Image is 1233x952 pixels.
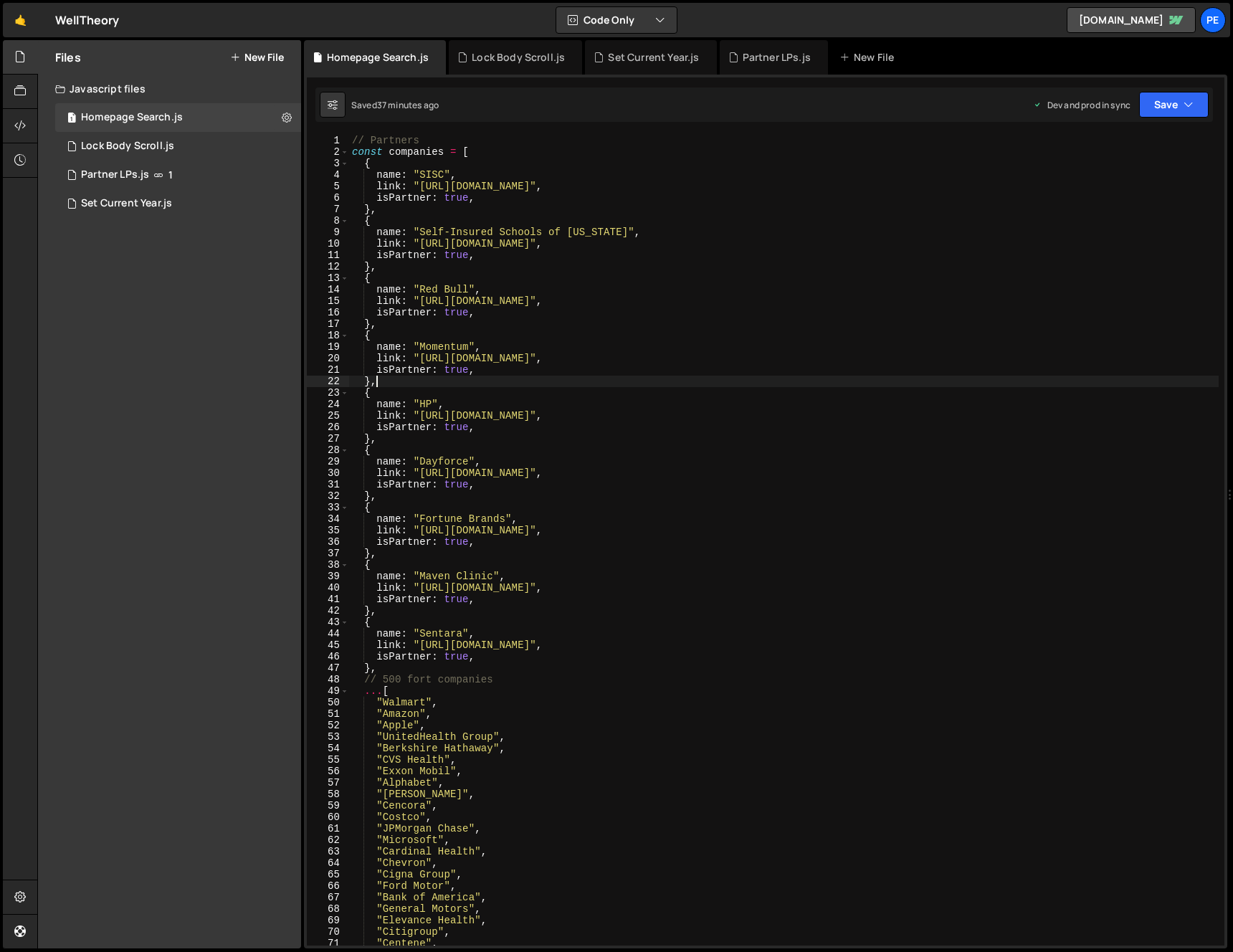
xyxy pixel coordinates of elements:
div: Set Current Year.js [81,197,172,210]
div: 27 [307,433,349,444]
div: 46 [307,651,349,662]
div: Lock Body Scroll.js [472,50,565,65]
div: 12 [307,261,349,272]
div: 17 [307,318,349,330]
span: 1 [67,113,76,125]
div: 57 [307,777,349,789]
div: 67 [307,892,349,903]
div: New File [839,50,900,65]
div: 13 [307,272,349,284]
div: Partner LPs.js [55,161,301,189]
h2: Files [55,49,81,65]
div: 8 [307,215,349,227]
div: 24 [307,399,349,410]
div: 31 [307,479,349,490]
div: Partner LPs.js [81,168,149,181]
div: 20 [307,353,349,364]
div: 59 [307,800,349,811]
div: 68 [307,903,349,915]
button: Code Only [556,7,677,33]
div: 69 [307,915,349,926]
div: 4 [307,169,349,181]
div: 29 [307,456,349,467]
div: 54 [307,743,349,754]
div: 51 [307,708,349,720]
div: 50 [307,697,349,708]
div: 11 [307,249,349,261]
div: 62 [307,834,349,846]
div: 65 [307,869,349,880]
div: Javascript files [38,75,301,103]
div: 19 [307,341,349,353]
div: 36 [307,536,349,548]
div: 10 [307,238,349,249]
div: 71 [307,938,349,949]
div: 44 [307,628,349,639]
div: 9 [307,227,349,238]
div: 22 [307,376,349,387]
div: 18 [307,330,349,341]
div: 42 [307,605,349,617]
div: Saved [351,99,439,111]
div: 7 [307,204,349,215]
div: 28 [307,444,349,456]
div: 40 [307,582,349,594]
div: 5 [307,181,349,192]
div: 32 [307,490,349,502]
div: 45 [307,639,349,651]
div: WellTheory [55,11,120,29]
div: 66 [307,880,349,892]
div: 34 [307,513,349,525]
div: 63 [307,846,349,857]
div: 16 [307,307,349,318]
div: 60 [307,811,349,823]
div: 38 [307,559,349,571]
div: 3 [307,158,349,169]
button: New File [230,52,284,63]
div: 52 [307,720,349,731]
div: Set Current Year.js [608,50,699,65]
div: 37 [307,548,349,559]
a: Pe [1200,7,1226,33]
div: 49 [307,685,349,697]
a: 🤙 [3,3,38,37]
div: 15 [307,295,349,307]
div: Partner LPs.js [743,50,811,65]
div: Homepage Search.js [81,111,183,124]
div: 33 [307,502,349,513]
div: 43 [307,617,349,628]
div: 21 [307,364,349,376]
div: Lock Body Scroll.js [81,140,174,153]
div: 23 [307,387,349,399]
span: 1 [168,169,173,181]
div: 64 [307,857,349,869]
div: 26 [307,422,349,433]
div: 48 [307,674,349,685]
div: 55 [307,754,349,766]
div: 58 [307,789,349,800]
div: 6 [307,192,349,204]
div: 37 minutes ago [377,99,439,111]
div: 1 [307,135,349,146]
div: 30 [307,467,349,479]
div: 15879/44964.js [55,103,301,132]
div: 15879/42362.js [55,132,301,161]
div: Dev and prod in sync [1033,99,1130,111]
div: 15879/44768.js [55,189,301,218]
button: Save [1139,92,1209,118]
a: [DOMAIN_NAME] [1067,7,1196,33]
div: 61 [307,823,349,834]
div: 41 [307,594,349,605]
div: 35 [307,525,349,536]
div: 39 [307,571,349,582]
div: 25 [307,410,349,422]
div: 53 [307,731,349,743]
div: 70 [307,926,349,938]
div: Homepage Search.js [327,50,429,65]
div: 56 [307,766,349,777]
div: 47 [307,662,349,674]
div: 14 [307,284,349,295]
div: 2 [307,146,349,158]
